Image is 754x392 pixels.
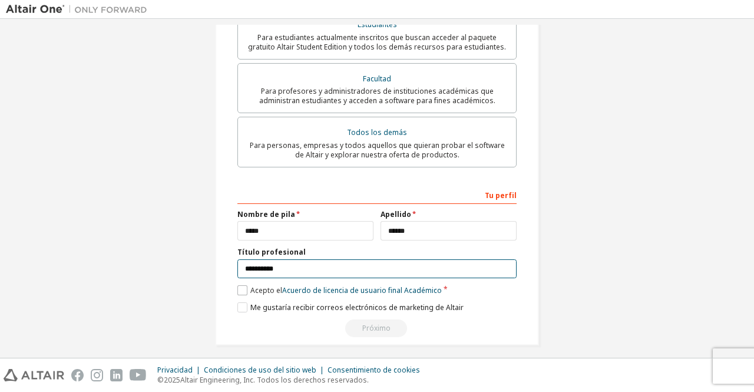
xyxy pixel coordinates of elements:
font: Académico [404,285,442,295]
font: © [157,375,164,385]
font: Condiciones de uso del sitio web [204,365,316,375]
font: Para estudiantes actualmente inscritos que buscan acceder al paquete gratuito Altair Student Edit... [248,32,506,52]
font: Nombre de pila [237,209,295,219]
img: instagram.svg [91,369,103,381]
font: Para personas, empresas y todos aquellos que quieran probar el software de Altair y explorar nues... [250,140,505,160]
font: Apellido [381,209,411,219]
font: Todos los demás [347,127,407,137]
img: facebook.svg [71,369,84,381]
img: youtube.svg [130,369,147,381]
font: Acepto el [250,285,282,295]
font: 2025 [164,375,180,385]
font: Facultad [363,74,391,84]
font: Consentimiento de cookies [328,365,420,375]
font: Tu perfil [485,190,517,200]
img: linkedin.svg [110,369,123,381]
img: altair_logo.svg [4,369,64,381]
font: Privacidad [157,365,193,375]
font: Acuerdo de licencia de usuario final [282,285,402,295]
font: Estudiantes [358,19,397,29]
font: Título profesional [237,247,306,257]
font: Para profesores y administradores de instituciones académicas que administran estudiantes y acced... [259,86,495,106]
div: Read and acccept EULA to continue [237,319,517,337]
font: Altair Engineering, Inc. Todos los derechos reservados. [180,375,369,385]
img: Altair Uno [6,4,153,15]
font: Me gustaría recibir correos electrónicos de marketing de Altair [250,302,464,312]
